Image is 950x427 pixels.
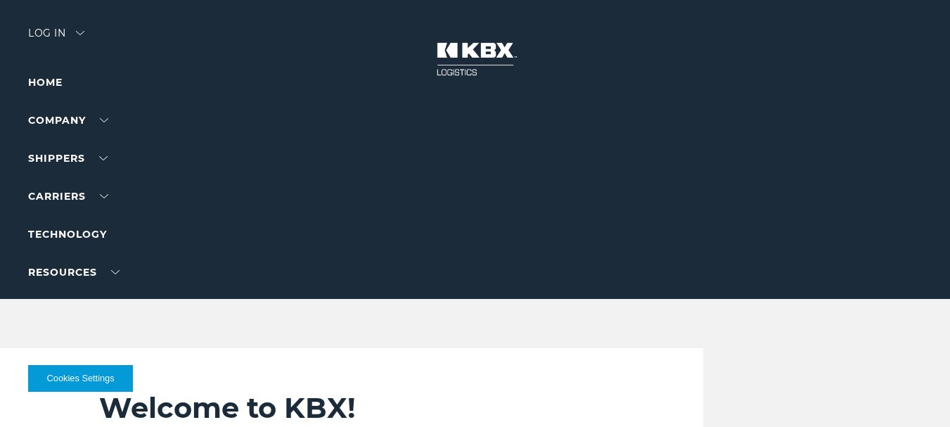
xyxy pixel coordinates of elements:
img: arrow [76,31,84,35]
h2: Welcome to KBX! [99,390,612,426]
a: RESOURCES [28,266,120,279]
a: Technology [28,228,107,241]
a: SHIPPERS [28,152,108,165]
a: Home [28,76,63,89]
a: Company [28,114,108,127]
button: Cookies Settings [28,365,133,392]
div: Log in [28,28,84,49]
img: kbx logo [423,28,528,90]
a: Carriers [28,190,108,203]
